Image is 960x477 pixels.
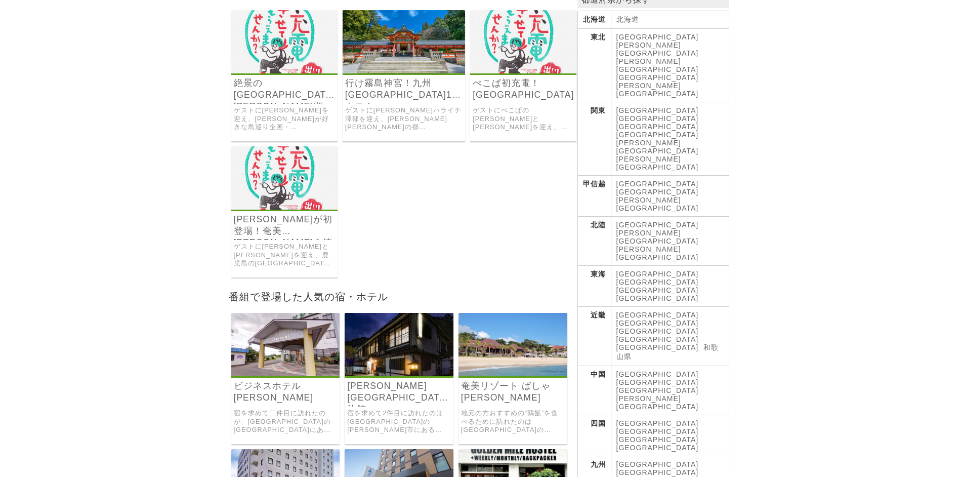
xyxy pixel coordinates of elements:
a: [GEOGRAPHIC_DATA] [616,221,699,229]
a: [GEOGRAPHIC_DATA] [616,294,699,302]
a: [GEOGRAPHIC_DATA] [616,468,699,476]
th: 北陸 [577,217,611,266]
a: [GEOGRAPHIC_DATA] [616,131,699,139]
a: [GEOGRAPHIC_DATA] [616,73,699,82]
a: [GEOGRAPHIC_DATA] [616,343,699,351]
a: [PERSON_NAME][GEOGRAPHIC_DATA] [616,245,699,261]
a: 奄美リゾート ばしゃ山村 [458,369,567,378]
a: 中島温泉旅館 [345,369,453,378]
a: 行け霧島神宮！九州[GEOGRAPHIC_DATA]120キロ！ [345,77,463,101]
img: ビジネスホテル岩川 [231,313,340,376]
a: [GEOGRAPHIC_DATA] [616,114,699,123]
img: 出川哲朗の充電させてもらえませんか？ 南さつま縦断！入来麓武家屋敷から絶景パワスポ釜蓋神社110キロ！超極上の温泉街道ですがついにぺこぱ初登場！パワー全開すぎてヤバいよヤバいよSP [470,10,576,73]
img: 出川哲朗の充電させてもらえませんか？ 行くぞ！世界遺産の奄美大島＆徳之島を巡って120キロ！絶景”ハートロック”に闘牛場と見所満載ですが高嶋ちさ子が初登場！ウキウキすぎてヤバいよヤバいよSP [231,146,338,210]
img: 出川哲朗の充電させてもらえませんか？ あぁ絶景の“奄美大島”縦断！美しき海岸から奇跡の夕日“龍の目”135キロ！ひゃ～島グルメうまっ！ですが井森が雨女でヤバいよヤバいよSP [231,10,338,73]
a: ゲストに[PERSON_NAME]ハライチ澤部を迎え、[PERSON_NAME][PERSON_NAME]の都[GEOGRAPHIC_DATA]をスタートして鹿児島の霧島神宮を目指した旅。 [345,106,463,132]
th: 東北 [577,29,611,102]
a: [GEOGRAPHIC_DATA] [616,33,699,41]
a: [GEOGRAPHIC_DATA] [616,123,699,131]
th: 四国 [577,415,611,456]
a: [PERSON_NAME][GEOGRAPHIC_DATA] [616,394,699,411]
a: [GEOGRAPHIC_DATA] [616,319,699,327]
a: 出川哲朗の充電させてもらえませんか？ あぁ絶景の“奄美大島”縦断！美しき海岸から奇跡の夕日“龍の目”135キロ！ひゃ～島グルメうまっ！ですが井森が雨女でヤバいよヤバいよSP [231,66,338,75]
a: 奄美リゾート ばしゃ[PERSON_NAME] [461,380,565,404]
a: [GEOGRAPHIC_DATA] [616,335,699,343]
a: [GEOGRAPHIC_DATA] [616,106,699,114]
a: 出川哲朗の充電させてもらえませんか？ 宮崎最南端の都井岬から鹿児島の霧島神宮までパワスポ街道120キロ！ですが初登場の磯山さやか＆ハライチ澤部がハラペコすぎてヤバいよヤバいよSP [343,66,466,75]
a: [PERSON_NAME][GEOGRAPHIC_DATA]旅館 [347,380,451,404]
img: 奄美リゾート ばしゃ山村 [458,313,567,376]
a: [PERSON_NAME][GEOGRAPHIC_DATA] [616,82,699,98]
a: 宿を求めて2件目に訪れたのは[GEOGRAPHIC_DATA]の[PERSON_NAME]市にある「[PERSON_NAME][GEOGRAPHIC_DATA]」でした。 一日3組限定で、1組に... [347,409,451,434]
a: [GEOGRAPHIC_DATA] [616,386,699,394]
a: [GEOGRAPHIC_DATA] [616,419,699,427]
a: ぺこぱ初充電！[GEOGRAPHIC_DATA] [473,77,574,101]
a: [GEOGRAPHIC_DATA] [616,444,699,452]
a: ゲストにぺこぱの[PERSON_NAME]と[PERSON_NAME]を迎え、入来[PERSON_NAME][GEOGRAPHIC_DATA]から[GEOGRAPHIC_DATA]を縦断した鹿児... [473,106,574,132]
a: [PERSON_NAME][GEOGRAPHIC_DATA] [616,139,699,155]
th: 甲信越 [577,176,611,217]
a: 絶景の[GEOGRAPHIC_DATA][PERSON_NAME]縦断！135キロSP [234,77,335,101]
img: 出川哲朗の充電させてもらえませんか？ 宮崎最南端の都井岬から鹿児島の霧島神宮までパワスポ街道120キロ！ですが初登場の磯山さやか＆ハライチ澤部がハラペコすぎてヤバいよヤバいよSP [343,10,466,73]
a: [GEOGRAPHIC_DATA] [616,270,699,278]
a: 地元の方おすすめの”鶏飯”を食べるために訪れたのは[GEOGRAPHIC_DATA]の[GEOGRAPHIC_DATA][PERSON_NAME]にある「奄美リゾート ばしゃ[PERSON_NA... [461,409,565,434]
a: [GEOGRAPHIC_DATA] [616,378,699,386]
a: [GEOGRAPHIC_DATA] [616,180,699,188]
a: [PERSON_NAME] [616,155,681,163]
a: [GEOGRAPHIC_DATA] [616,327,699,335]
a: 出川哲朗の充電させてもらえませんか？ 行くぞ！世界遺産の奄美大島＆徳之島を巡って120キロ！絶景”ハートロック”に闘牛場と見所満載ですが高嶋ちさ子が初登場！ウキウキすぎてヤバいよヤバいよSP [231,203,338,211]
a: [GEOGRAPHIC_DATA] [616,163,699,171]
a: 宿を求めて二件目に訪れたのが、[GEOGRAPHIC_DATA]の[GEOGRAPHIC_DATA]にある「[GEOGRAPHIC_DATA][PERSON_NAME]」でした。 ホテル内にはレ... [234,409,338,434]
th: 関東 [577,102,611,176]
a: ゲストに[PERSON_NAME]を迎え、[PERSON_NAME]が好きな島巡り企画・[GEOGRAPHIC_DATA][PERSON_NAME]を縦断した旅。 [234,106,335,132]
a: [GEOGRAPHIC_DATA] [616,311,699,319]
a: [GEOGRAPHIC_DATA] [616,188,699,196]
a: [GEOGRAPHIC_DATA] [616,460,699,468]
th: 東海 [577,266,611,307]
h2: 番組で登場した人気の宿・ホテル [226,288,572,305]
a: ゲストに[PERSON_NAME]と[PERSON_NAME]を迎え、鹿児島の[GEOGRAPHIC_DATA][PERSON_NAME]＆[PERSON_NAME]を巡って、絶景の[PERSO... [234,243,335,268]
a: [PERSON_NAME][GEOGRAPHIC_DATA] [616,57,699,73]
a: [GEOGRAPHIC_DATA] [616,427,699,435]
a: [GEOGRAPHIC_DATA] [616,286,699,294]
a: 北海道 [616,15,639,23]
a: [PERSON_NAME][GEOGRAPHIC_DATA] [616,229,699,245]
a: ビジネスホテル岩川 [231,369,340,378]
a: ビジネスホテル[PERSON_NAME] [234,380,338,404]
img: 中島温泉旅館 [345,313,453,376]
a: 出川哲朗の充電させてもらえませんか？ 南さつま縦断！入来麓武家屋敷から絶景パワスポ釜蓋神社110キロ！超極上の温泉街道ですがついにぺこぱ初登場！パワー全開すぎてヤバいよヤバいよSP [470,66,576,75]
th: 近畿 [577,307,611,366]
a: [GEOGRAPHIC_DATA] [616,278,699,286]
th: 北海道 [577,11,611,29]
a: [GEOGRAPHIC_DATA] [616,435,699,444]
th: 中国 [577,366,611,415]
a: [PERSON_NAME][GEOGRAPHIC_DATA] [616,196,699,212]
a: [GEOGRAPHIC_DATA] [616,370,699,378]
a: [PERSON_NAME]が初登場！奄美[PERSON_NAME]＆徳之島SP [234,214,335,237]
a: [PERSON_NAME][GEOGRAPHIC_DATA] [616,41,699,57]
